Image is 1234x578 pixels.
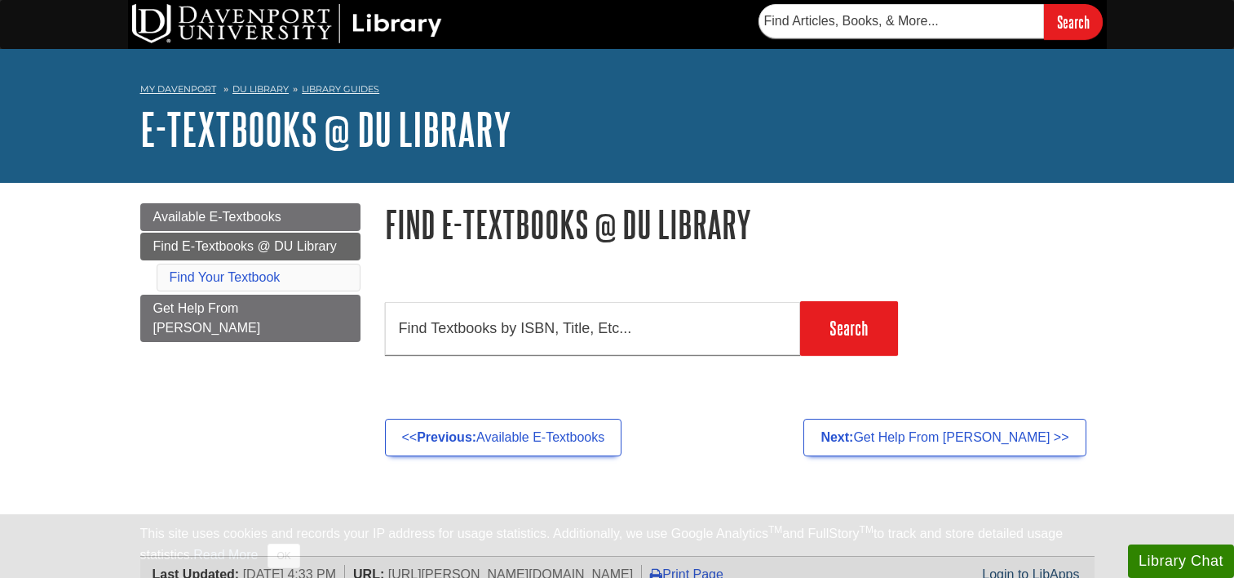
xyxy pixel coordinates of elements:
[803,419,1086,456] a: Next:Get Help From [PERSON_NAME] >>
[302,83,379,95] a: Library Guides
[140,203,360,231] a: Available E-Textbooks
[417,430,476,444] strong: Previous:
[820,430,853,444] strong: Next:
[268,544,299,568] button: Close
[140,104,511,154] a: E-Textbooks @ DU Library
[1044,4,1103,39] input: Search
[800,301,898,355] input: Search
[385,302,800,355] input: Find Textbooks by ISBN, Title, Etc...
[385,203,1095,245] h1: Find E-Textbooks @ DU Library
[153,239,337,253] span: Find E-Textbooks @ DU Library
[759,4,1103,39] form: Searches DU Library's articles, books, and more
[140,295,360,342] a: Get Help From [PERSON_NAME]
[193,548,258,562] a: Read More
[140,82,216,96] a: My Davenport
[140,524,1095,568] div: This site uses cookies and records your IP address for usage statistics. Additionally, we use Goo...
[140,78,1095,104] nav: breadcrumb
[170,270,281,284] a: Find Your Textbook
[132,4,442,43] img: DU Library
[232,83,289,95] a: DU Library
[140,203,360,342] div: Guide Page Menu
[385,419,622,456] a: <<Previous:Available E-Textbooks
[140,233,360,260] a: Find E-Textbooks @ DU Library
[153,210,281,224] span: Available E-Textbooks
[153,301,261,335] span: Get Help From [PERSON_NAME]
[759,4,1044,38] input: Find Articles, Books, & More...
[768,524,782,536] sup: TM
[1128,545,1234,578] button: Library Chat
[860,524,874,536] sup: TM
